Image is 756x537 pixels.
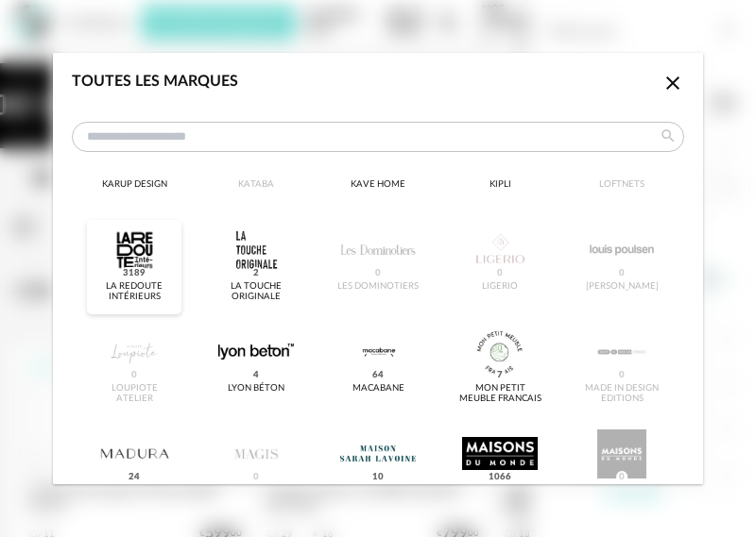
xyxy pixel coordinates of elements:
[490,179,511,191] div: Kipli
[458,383,541,405] div: MON PETIT MEUBLE FRANCAIS
[351,179,405,191] div: Kave Home
[369,369,387,382] span: 64
[215,281,298,303] div: La Touche Originale
[661,75,684,90] span: Close icon
[120,267,148,280] span: 3189
[250,267,262,280] span: 2
[369,471,387,484] span: 10
[53,53,703,484] div: dialog
[352,383,404,394] div: MACABANE
[126,471,143,484] span: 24
[102,179,167,191] div: Karup Design
[494,369,506,382] span: 7
[250,369,262,382] span: 4
[228,383,284,394] div: Lyon Béton
[93,281,176,303] div: La Redoute intérieurs
[486,471,514,484] span: 1066
[72,72,238,92] div: Toutes les marques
